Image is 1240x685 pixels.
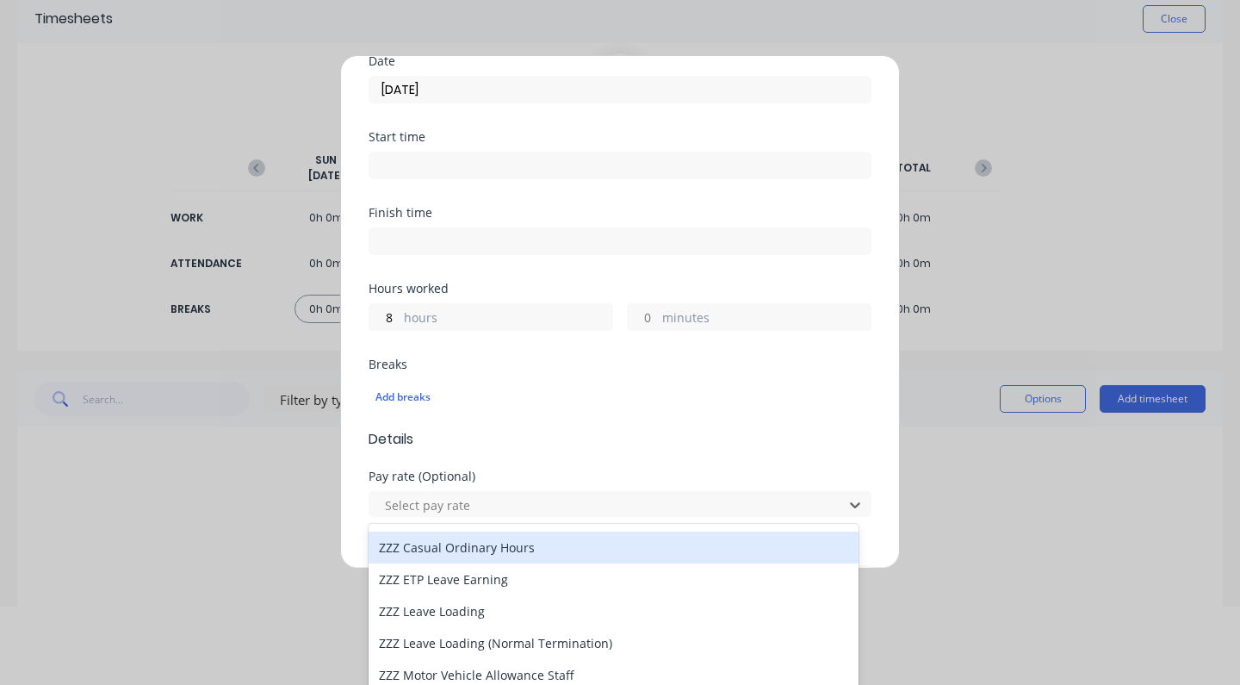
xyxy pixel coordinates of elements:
div: ZZZ Leave Loading [369,595,859,627]
label: hours [404,308,612,330]
input: 0 [628,304,658,330]
label: minutes [662,308,871,330]
div: Add breaks [375,386,865,408]
div: Pay rate (Optional) [369,470,871,483]
span: Details [369,429,871,450]
div: ZZZ Casual Ordinary Hours [369,532,859,564]
div: Finish time [369,207,871,219]
div: Hours worked [369,283,871,295]
div: Start time [369,131,871,143]
div: ZZZ Leave Loading (Normal Termination) [369,627,859,659]
div: Breaks [369,358,871,371]
div: ZZZ ETP Leave Earning [369,564,859,595]
div: Date [369,55,871,67]
input: 0 [369,304,400,330]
